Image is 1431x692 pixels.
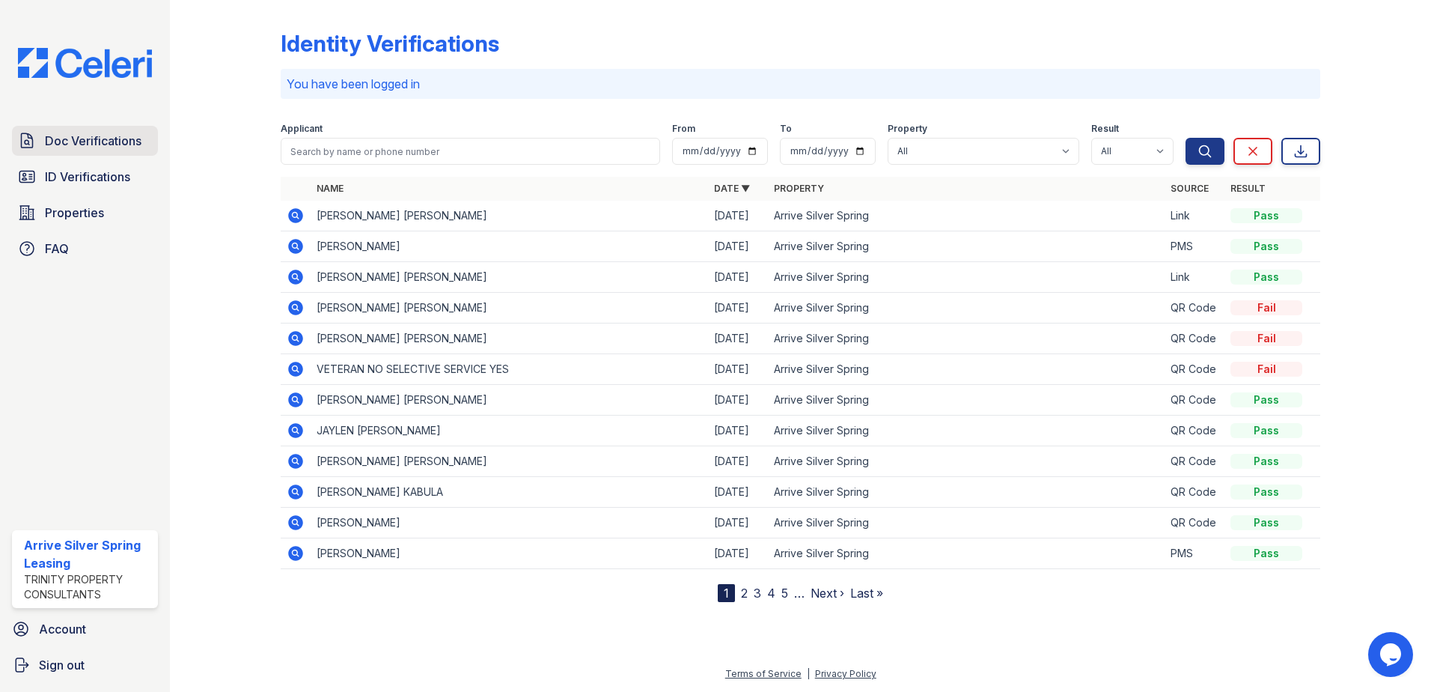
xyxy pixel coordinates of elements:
td: Arrive Silver Spring [768,201,1165,231]
div: Pass [1230,546,1302,561]
td: QR Code [1165,293,1224,324]
label: Property [888,123,927,135]
td: [DATE] [708,324,768,354]
label: Applicant [281,123,323,135]
div: Pass [1230,515,1302,530]
td: [PERSON_NAME] [PERSON_NAME] [311,293,708,324]
div: | [807,668,810,679]
div: Pass [1230,270,1302,285]
td: VETERAN NO SELECTIVE SERVICE YES [311,354,708,385]
td: QR Code [1165,477,1224,508]
div: 1 [718,584,735,602]
td: [DATE] [708,201,768,231]
a: Name [317,183,344,194]
a: Doc Verifications [12,126,158,156]
a: Privacy Policy [815,668,876,679]
td: [PERSON_NAME] [PERSON_NAME] [311,385,708,416]
span: Doc Verifications [45,132,141,150]
td: Arrive Silver Spring [768,416,1165,446]
div: Pass [1230,485,1302,500]
td: Arrive Silver Spring [768,354,1165,385]
p: You have been logged in [287,75,1314,93]
a: Date ▼ [714,183,750,194]
span: FAQ [45,240,69,258]
a: ID Verifications [12,162,158,192]
input: Search by name or phone number [281,138,660,165]
a: 2 [741,586,748,601]
td: [PERSON_NAME] KABULA [311,477,708,508]
td: [DATE] [708,538,768,569]
td: Arrive Silver Spring [768,538,1165,569]
div: Fail [1230,300,1302,315]
label: To [780,123,792,135]
td: Arrive Silver Spring [768,293,1165,324]
td: QR Code [1165,416,1224,446]
td: QR Code [1165,446,1224,477]
a: Property [774,183,824,194]
div: Fail [1230,331,1302,346]
div: Fail [1230,362,1302,377]
a: Terms of Service [725,668,802,679]
td: [DATE] [708,446,768,477]
a: Source [1171,183,1209,194]
td: [DATE] [708,416,768,446]
div: Pass [1230,423,1302,438]
td: [PERSON_NAME] [PERSON_NAME] [311,446,708,477]
td: Arrive Silver Spring [768,508,1165,538]
span: ID Verifications [45,168,130,186]
div: Pass [1230,239,1302,254]
td: [DATE] [708,477,768,508]
div: Arrive Silver Spring Leasing [24,536,152,572]
td: QR Code [1165,385,1224,416]
td: JAYLEN [PERSON_NAME] [311,416,708,446]
a: Account [6,614,164,644]
a: FAQ [12,234,158,264]
a: Properties [12,198,158,228]
td: Arrive Silver Spring [768,324,1165,354]
td: [PERSON_NAME] [311,508,708,538]
td: QR Code [1165,354,1224,385]
td: QR Code [1165,508,1224,538]
td: Arrive Silver Spring [768,231,1165,262]
td: [PERSON_NAME] [311,231,708,262]
td: [DATE] [708,231,768,262]
div: Pass [1230,454,1302,469]
div: Pass [1230,208,1302,223]
a: Next › [811,586,844,601]
td: Arrive Silver Spring [768,477,1165,508]
a: 5 [781,586,788,601]
span: Account [39,620,86,638]
td: Link [1165,201,1224,231]
td: [PERSON_NAME] [PERSON_NAME] [311,201,708,231]
a: 3 [754,586,761,601]
a: 4 [767,586,775,601]
a: Sign out [6,650,164,680]
span: Properties [45,204,104,222]
td: Arrive Silver Spring [768,446,1165,477]
a: Result [1230,183,1266,194]
iframe: chat widget [1368,632,1416,677]
label: Result [1091,123,1119,135]
span: Sign out [39,656,85,674]
div: Identity Verifications [281,30,499,57]
td: PMS [1165,231,1224,262]
td: [PERSON_NAME] [PERSON_NAME] [311,324,708,354]
label: From [672,123,695,135]
div: Pass [1230,392,1302,407]
td: Arrive Silver Spring [768,385,1165,416]
td: [DATE] [708,293,768,324]
td: [DATE] [708,385,768,416]
div: Trinity Property Consultants [24,572,152,602]
td: [DATE] [708,354,768,385]
img: CE_Logo_Blue-a8612792a0a2168367f1c8372b55b34899dd931a85d93a1a3d3e32e68fde9ad4.png [6,48,164,78]
td: [PERSON_NAME] [311,538,708,569]
td: Link [1165,262,1224,293]
td: [PERSON_NAME] [PERSON_NAME] [311,262,708,293]
td: QR Code [1165,324,1224,354]
span: … [794,584,805,602]
td: PMS [1165,538,1224,569]
td: Arrive Silver Spring [768,262,1165,293]
a: Last » [850,586,883,601]
td: [DATE] [708,262,768,293]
